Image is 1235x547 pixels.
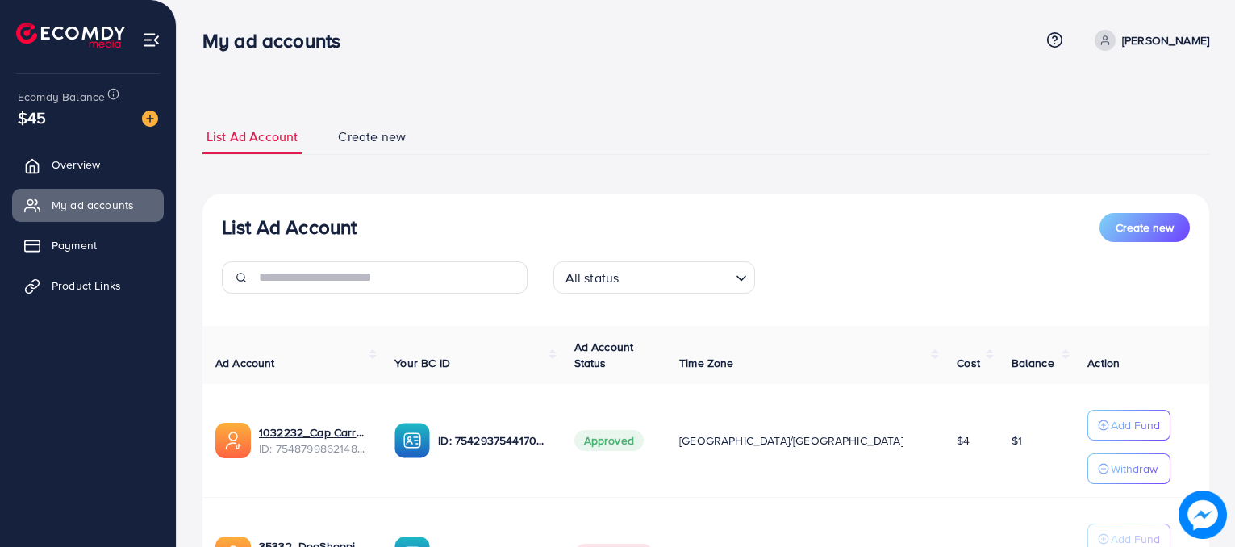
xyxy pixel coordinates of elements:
[574,339,634,371] span: Ad Account Status
[142,31,161,49] img: menu
[679,355,733,371] span: Time Zone
[142,111,158,127] img: image
[1087,453,1170,484] button: Withdraw
[12,189,164,221] a: My ad accounts
[259,441,369,457] span: ID: 7548799862148235265
[202,29,353,52] h3: My ad accounts
[394,355,450,371] span: Your BC ID
[957,432,970,449] span: $4
[1181,493,1224,536] img: image
[679,432,903,449] span: [GEOGRAPHIC_DATA]/[GEOGRAPHIC_DATA]
[52,237,97,253] span: Payment
[957,355,980,371] span: Cost
[215,423,251,458] img: ic-ads-acc.e4c84228.svg
[18,106,46,129] span: $45
[52,278,121,294] span: Product Links
[207,127,298,146] span: List Ad Account
[12,269,164,302] a: Product Links
[1087,410,1170,441] button: Add Fund
[438,431,548,450] p: ID: 7542937544170848257
[338,127,406,146] span: Create new
[222,215,357,239] h3: List Ad Account
[16,23,125,48] img: logo
[562,266,623,290] span: All status
[1111,415,1160,435] p: Add Fund
[394,423,430,458] img: ic-ba-acc.ded83a64.svg
[1111,459,1158,478] p: Withdraw
[1122,31,1209,50] p: [PERSON_NAME]
[215,355,275,371] span: Ad Account
[18,89,105,105] span: Ecomdy Balance
[259,424,369,457] div: <span class='underline'>1032232_Cap Carry001_1757592004927</span></br>7548799862148235265
[12,229,164,261] a: Payment
[1116,219,1174,236] span: Create new
[1087,355,1120,371] span: Action
[12,148,164,181] a: Overview
[553,261,755,294] div: Search for option
[52,157,100,173] span: Overview
[1099,213,1190,242] button: Create new
[624,263,728,290] input: Search for option
[259,424,369,441] a: 1032232_Cap Carry001_1757592004927
[1012,355,1054,371] span: Balance
[1088,30,1209,51] a: [PERSON_NAME]
[574,430,644,451] span: Approved
[1012,432,1022,449] span: $1
[52,197,134,213] span: My ad accounts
